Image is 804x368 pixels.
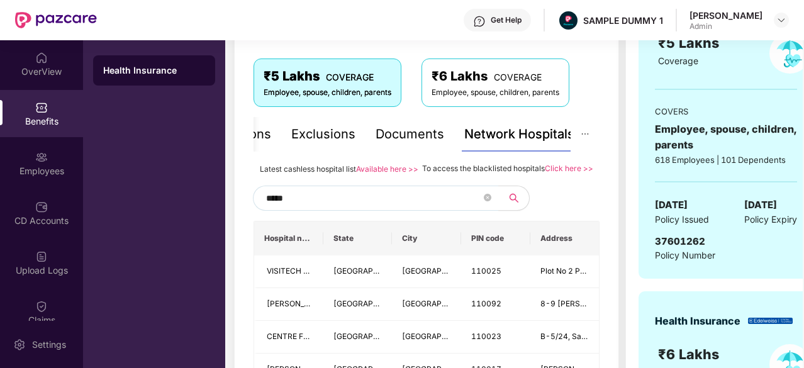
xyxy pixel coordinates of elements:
td: Delhi [323,321,393,354]
th: City [392,221,461,255]
span: [GEOGRAPHIC_DATA] [402,266,481,276]
span: [GEOGRAPHIC_DATA] [402,299,481,308]
td: Plot No 2 Pocket I, Metro Station [530,255,600,288]
span: To access the blacklisted hospitals [422,164,545,173]
th: Address [530,221,600,255]
span: 110092 [471,299,501,308]
img: Pazcare_Alternative_logo-01-01.png [559,11,578,30]
div: [PERSON_NAME] [690,9,762,21]
img: svg+xml;base64,PHN2ZyBpZD0iU2V0dGluZy0yMHgyMCIgeG1sbnM9Imh0dHA6Ly93d3cudzMub3JnLzIwMDAvc3ZnIiB3aW... [13,338,26,351]
span: Policy Expiry [744,213,797,226]
span: Covers [254,25,308,43]
button: ellipsis [571,117,600,152]
span: 8-9 [PERSON_NAME] Nagar, Opp Chanakya Shopping Subhash chowk [540,299,794,308]
span: [GEOGRAPHIC_DATA] [402,332,481,341]
span: [GEOGRAPHIC_DATA] [333,299,412,308]
span: 37601262 [655,235,705,247]
td: B-5/24, Safdarjung Enclave, Deer Park [530,321,600,354]
td: Delhi [323,288,393,321]
span: Address [540,233,589,243]
span: VISITECH EYE CENTRE ( A UNIT OF JASOLA HEALTHCARE LLP) [267,266,495,276]
span: 110023 [471,332,501,341]
th: PIN code [461,221,530,255]
span: search [498,193,529,203]
img: svg+xml;base64,PHN2ZyBpZD0iQ0RfQWNjb3VudHMiIGRhdGEtbmFtZT0iQ0QgQWNjb3VudHMiIHhtbG5zPSJodHRwOi8vd3... [35,201,48,213]
div: Employee, spouse, children, parents [655,121,797,153]
img: svg+xml;base64,PHN2ZyBpZD0iVXBsb2FkX0xvZ3MiIGRhdGEtbmFtZT0iVXBsb2FkIExvZ3MiIHhtbG5zPSJodHRwOi8vd3... [35,250,48,263]
span: close-circle [484,194,491,201]
img: insurerLogo [748,318,793,325]
img: svg+xml;base64,PHN2ZyBpZD0iQmVuZWZpdHMiIHhtbG5zPSJodHRwOi8vd3d3LnczLm9yZy8yMDAwL3N2ZyIgd2lkdGg9Ij... [35,101,48,114]
td: Delhi [323,255,393,288]
td: New Delhi [392,255,461,288]
td: 8-9 Laxmi Nagar, Opp Chanakya Shopping Subhash chowk [530,288,600,321]
span: Hospital name [264,233,313,243]
span: ellipsis [581,130,589,138]
span: Policy Issued [655,213,709,226]
div: 618 Employees | 101 Dependents [655,153,797,166]
span: COVERAGE [326,72,374,82]
div: Exclusions [291,125,355,144]
div: Documents [376,125,444,144]
span: COVERAGE [494,72,542,82]
span: ₹5 Lakhs [658,35,723,51]
div: Admin [690,21,762,31]
span: [GEOGRAPHIC_DATA] [333,332,412,341]
div: SAMPLE DUMMY 1 [583,14,663,26]
span: 110025 [471,266,501,276]
div: Health Insurance [103,64,205,77]
div: ₹6 Lakhs [432,67,559,86]
span: Latest cashless hospital list [260,164,356,174]
th: State [323,221,393,255]
span: B-5/24, Safdarjung Enclave, [GEOGRAPHIC_DATA] [540,332,723,341]
span: [GEOGRAPHIC_DATA] [333,266,412,276]
span: [PERSON_NAME][GEOGRAPHIC_DATA] [267,299,408,308]
td: New Delhi [392,288,461,321]
div: Employee, spouse, children, parents [264,87,391,99]
img: New Pazcare Logo [15,12,97,28]
div: Health Insurance [655,313,740,329]
span: ₹6 Lakhs [658,346,723,362]
div: Employee, spouse, children, parents [432,87,559,99]
img: svg+xml;base64,PHN2ZyBpZD0iSG9tZSIgeG1sbnM9Imh0dHA6Ly93d3cudzMub3JnLzIwMDAvc3ZnIiB3aWR0aD0iMjAiIG... [35,52,48,64]
img: svg+xml;base64,PHN2ZyBpZD0iRW1wbG95ZWVzIiB4bWxucz0iaHR0cDovL3d3dy53My5vcmcvMjAwMC9zdmciIHdpZHRoPS... [35,151,48,164]
th: Hospital name [254,221,323,255]
td: NARENDER PARKASH MEDICAL CENTRE [254,288,323,321]
span: CENTRE FOR SIGHT - SAFDARJUNG [267,332,399,341]
button: search [498,186,530,211]
td: CENTRE FOR SIGHT - SAFDARJUNG [254,321,323,354]
span: Plot No 2 Pocket I, [GEOGRAPHIC_DATA] [540,266,686,276]
div: ₹5 Lakhs [264,67,391,86]
div: COVERS [655,105,797,118]
div: Network Hospitals [464,125,574,144]
div: Get Help [491,15,522,25]
div: Settings [28,338,70,351]
a: Available here >> [356,164,418,174]
span: Policy Number [655,250,715,260]
span: close-circle [484,192,491,204]
td: VISITECH EYE CENTRE ( A UNIT OF JASOLA HEALTHCARE LLP) [254,255,323,288]
span: [DATE] [655,198,688,213]
span: Coverage [658,55,698,66]
a: Click here >> [545,164,593,173]
img: svg+xml;base64,PHN2ZyBpZD0iRHJvcGRvd24tMzJ4MzIiIHhtbG5zPSJodHRwOi8vd3d3LnczLm9yZy8yMDAwL3N2ZyIgd2... [776,15,786,25]
td: New Delhi [392,321,461,354]
img: svg+xml;base64,PHN2ZyBpZD0iQ2xhaW0iIHhtbG5zPSJodHRwOi8vd3d3LnczLm9yZy8yMDAwL3N2ZyIgd2lkdGg9IjIwIi... [35,300,48,313]
img: svg+xml;base64,PHN2ZyBpZD0iSGVscC0zMngzMiIgeG1sbnM9Imh0dHA6Ly93d3cudzMub3JnLzIwMDAvc3ZnIiB3aWR0aD... [473,15,486,28]
span: [DATE] [744,198,777,213]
